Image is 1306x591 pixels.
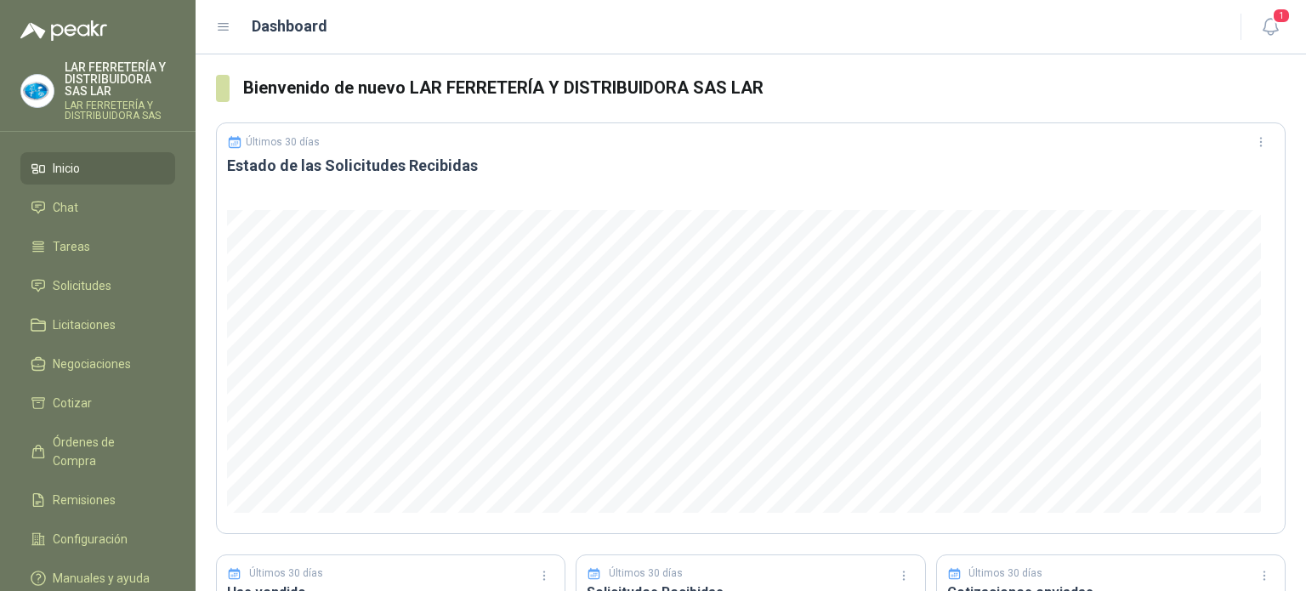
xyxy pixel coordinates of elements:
[609,565,683,582] p: Últimos 30 días
[20,152,175,185] a: Inicio
[20,484,175,516] a: Remisiones
[968,565,1042,582] p: Últimos 30 días
[53,159,80,178] span: Inicio
[53,315,116,334] span: Licitaciones
[20,348,175,380] a: Negociaciones
[20,191,175,224] a: Chat
[53,394,92,412] span: Cotizar
[21,75,54,107] img: Company Logo
[252,14,327,38] h1: Dashboard
[249,565,323,582] p: Últimos 30 días
[53,433,159,470] span: Órdenes de Compra
[53,355,131,373] span: Negociaciones
[53,237,90,256] span: Tareas
[243,75,1286,101] h3: Bienvenido de nuevo LAR FERRETERÍA Y DISTRIBUIDORA SAS LAR
[246,136,320,148] p: Últimos 30 días
[20,523,175,555] a: Configuración
[53,491,116,509] span: Remisiones
[20,270,175,302] a: Solicitudes
[53,198,78,217] span: Chat
[20,309,175,341] a: Licitaciones
[227,156,1275,176] h3: Estado de las Solicitudes Recibidas
[1272,8,1291,24] span: 1
[53,530,128,548] span: Configuración
[20,20,107,41] img: Logo peakr
[65,100,175,121] p: LAR FERRETERÍA Y DISTRIBUIDORA SAS
[65,61,175,97] p: LAR FERRETERÍA Y DISTRIBUIDORA SAS LAR
[53,569,150,588] span: Manuales y ayuda
[20,426,175,477] a: Órdenes de Compra
[53,276,111,295] span: Solicitudes
[1255,12,1286,43] button: 1
[20,387,175,419] a: Cotizar
[20,230,175,263] a: Tareas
